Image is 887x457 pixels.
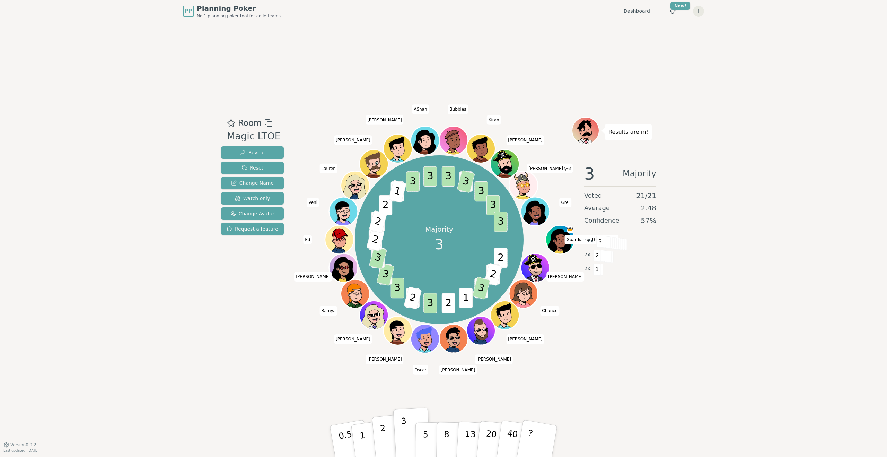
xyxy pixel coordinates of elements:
[231,180,274,187] span: Change Name
[3,449,39,452] span: Last updated: [DATE]
[584,191,602,200] span: Voted
[376,263,395,286] span: 3
[623,165,656,182] span: Majority
[221,223,284,235] button: Request a feature
[486,195,500,215] span: 3
[401,416,409,454] p: 3
[596,236,604,248] span: 3
[3,442,36,448] button: Version0.9.2
[366,115,404,125] span: Click to change your name
[366,354,404,364] span: Click to change your name
[540,306,559,316] span: Click to change your name
[693,6,704,17] button: I
[641,203,656,213] span: 2.48
[474,181,488,201] span: 3
[320,164,337,173] span: Click to change your name
[457,170,475,193] span: 3
[566,226,573,233] span: Guardian of the Backlog is the host
[240,149,265,156] span: Reveal
[388,180,406,203] span: 1
[459,288,473,308] span: 1
[441,293,455,313] span: 2
[390,278,404,298] span: 3
[559,198,571,207] span: Click to change your name
[584,165,595,182] span: 3
[221,162,284,174] button: Reset
[593,250,601,261] span: 2
[379,195,392,215] span: 2
[527,164,573,173] span: Click to change your name
[593,264,601,275] span: 1
[334,334,372,344] span: Click to change your name
[197,3,281,13] span: Planning Poker
[506,334,544,344] span: Click to change your name
[227,129,281,144] div: Magic LTOE
[435,234,443,255] span: 3
[241,164,263,171] span: Reset
[667,5,679,17] button: New!
[670,2,690,10] div: New!
[221,207,284,220] button: Change Avatar
[510,172,537,199] button: Click to change your avatar
[227,225,278,232] span: Request a feature
[412,104,429,114] span: Click to change your name
[307,198,319,207] span: Click to change your name
[366,228,384,251] span: 2
[484,263,502,286] span: 2
[448,104,468,114] span: Click to change your name
[439,365,477,375] span: Click to change your name
[423,166,437,187] span: 3
[472,276,490,300] span: 3
[425,224,453,234] p: Majority
[221,192,284,205] button: Watch only
[319,306,337,316] span: Click to change your name
[184,7,192,15] span: PP
[441,166,455,187] span: 3
[584,251,590,259] span: 7 x
[487,115,501,125] span: Click to change your name
[475,354,513,364] span: Click to change your name
[413,365,428,375] span: Click to change your name
[506,135,544,145] span: Click to change your name
[546,272,585,282] span: Click to change your name
[565,235,618,244] span: Click to change your name
[636,191,656,200] span: 21 / 21
[406,171,419,192] span: 3
[624,8,650,15] a: Dashboard
[584,237,594,245] span: 12 x
[403,286,422,310] span: 2
[369,210,387,233] span: 2
[303,235,312,244] span: Click to change your name
[294,272,332,282] span: Click to change your name
[197,13,281,19] span: No.1 planning poker tool for agile teams
[494,212,507,232] span: 3
[235,195,270,202] span: Watch only
[183,3,281,19] a: PPPlanning PokerNo.1 planning poker tool for agile teams
[334,135,372,145] span: Click to change your name
[584,265,590,273] span: 2 x
[563,167,571,171] span: (you)
[230,210,275,217] span: Change Avatar
[641,216,656,225] span: 57 %
[584,203,610,213] span: Average
[369,246,387,269] span: 3
[584,216,619,225] span: Confidence
[608,127,648,137] p: Results are in!
[494,248,507,268] span: 2
[221,146,284,159] button: Reveal
[10,442,36,448] span: Version 0.9.2
[423,293,437,313] span: 3
[238,117,262,129] span: Room
[221,177,284,189] button: Change Name
[227,117,235,129] button: Add as favourite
